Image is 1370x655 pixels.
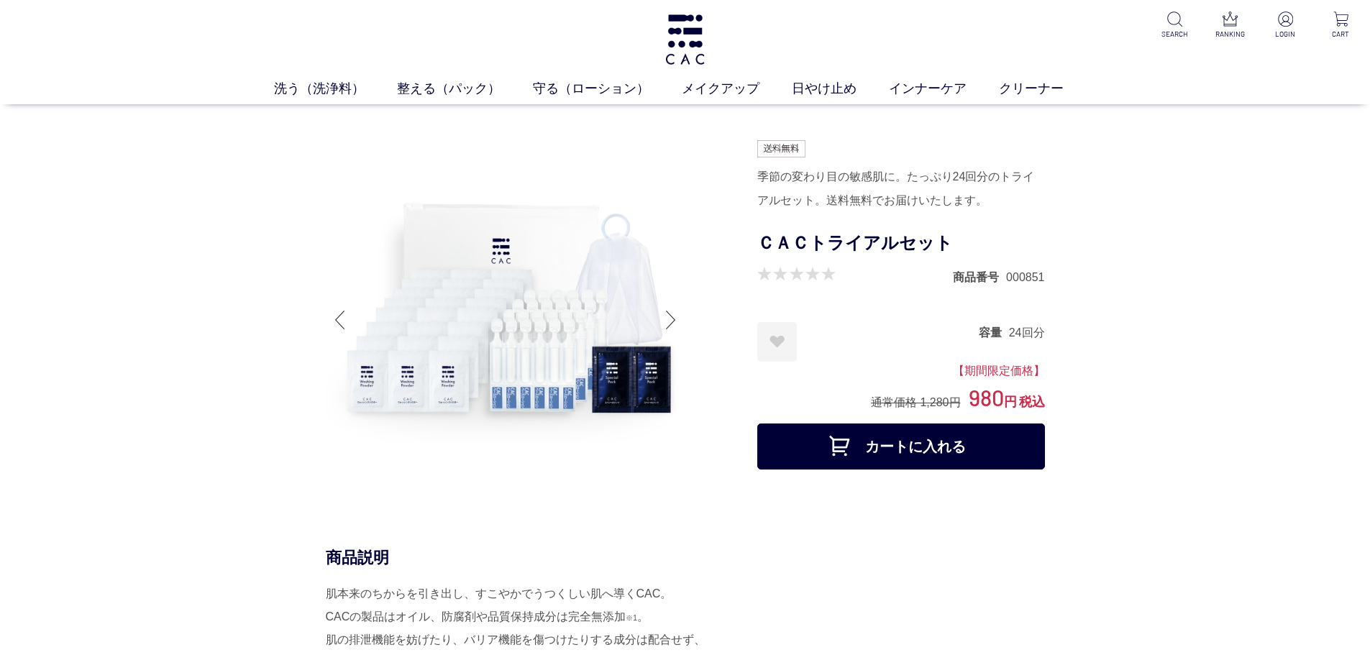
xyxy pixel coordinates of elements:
div: 【期間限定価格】 [757,362,1045,380]
p: SEARCH [1157,29,1192,40]
a: 日やけ止め [792,79,889,99]
span: 税込 [1019,395,1045,409]
dd: 24回分 [1009,325,1045,340]
a: 洗う（洗浄料） [274,79,397,99]
a: RANKING [1213,12,1248,40]
div: 通常価格 1,280円 [871,395,960,410]
a: クリーナー [999,79,1096,99]
a: メイクアップ [682,79,792,99]
span: 円 [1004,395,1017,409]
span: ※1 [626,614,637,622]
img: 送料無料 [757,140,806,157]
span: 980 [969,384,1004,411]
p: CART [1323,29,1358,40]
div: 商品説明 [326,547,1045,568]
a: お気に入りに登録する [757,322,797,362]
a: CART [1323,12,1358,40]
a: インナーケア [889,79,999,99]
dt: 商品番号 [953,270,1006,285]
h1: ＣＡＣトライアルセット [757,227,1045,260]
p: RANKING [1213,29,1248,40]
img: ＣＡＣトライアルセット [326,140,685,500]
a: SEARCH [1157,12,1192,40]
button: カートに入れる [757,423,1045,470]
p: LOGIN [1268,29,1303,40]
a: 守る（ローション） [533,79,682,99]
a: 整える（パック） [397,79,533,99]
div: 季節の変わり目の敏感肌に。たっぷり24回分のトライアルセット。送料無料でお届けいたします。 [757,165,1045,214]
img: logo [663,14,707,65]
dd: 000851 [1006,270,1044,285]
dt: 容量 [979,325,1009,340]
a: LOGIN [1268,12,1303,40]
